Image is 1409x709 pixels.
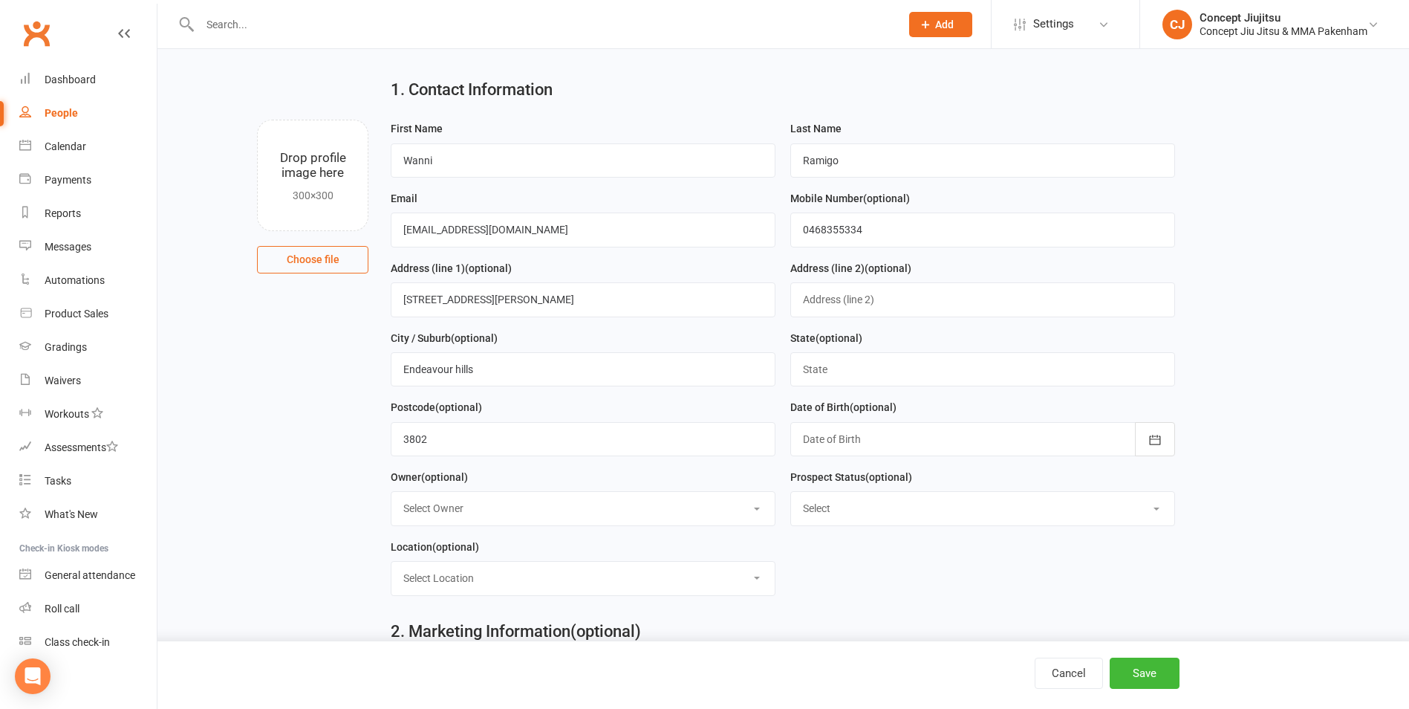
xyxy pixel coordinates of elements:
[790,143,1175,178] input: Last Name
[465,262,512,274] spang: (optional)
[1035,658,1103,689] button: Cancel
[45,241,91,253] div: Messages
[451,332,498,344] spang: (optional)
[45,408,89,420] div: Workouts
[391,260,512,276] label: Address (line 1)
[45,274,105,286] div: Automations
[1200,25,1367,38] div: Concept Jiu Jitsu & MMA Pakenham
[45,308,108,320] div: Product Sales
[19,297,157,331] a: Product Sales
[391,330,498,346] label: City / Suburb
[391,352,775,386] input: City / Suburb
[18,15,55,52] a: Clubworx
[195,14,890,35] input: Search...
[45,636,110,648] div: Class check-in
[391,120,443,137] label: First Name
[790,330,862,346] label: State
[790,190,910,207] label: Mobile Number
[19,398,157,431] a: Workouts
[391,399,482,415] label: Postcode
[45,341,87,353] div: Gradings
[19,164,157,197] a: Payments
[391,143,775,178] input: First Name
[19,97,157,130] a: People
[45,441,118,453] div: Assessments
[865,262,911,274] spang: (optional)
[790,120,842,137] label: Last Name
[570,622,641,641] span: (optional)
[19,464,157,498] a: Tasks
[865,471,912,483] spang: (optional)
[790,469,912,485] label: Prospect Status
[45,74,96,85] div: Dashboard
[15,658,51,694] div: Open Intercom Messenger
[790,282,1175,317] input: Address (line 2)
[391,190,417,207] label: Email
[790,399,897,415] label: Date of Birth
[391,469,468,485] label: Owner
[850,401,897,413] spang: (optional)
[19,498,157,531] a: What's New
[790,260,911,276] label: Address (line 2)
[19,626,157,659] a: Class kiosk mode
[19,197,157,230] a: Reports
[391,282,775,317] input: Address (line 1)
[19,63,157,97] a: Dashboard
[45,603,79,615] div: Roll call
[1162,10,1192,39] div: CJ
[45,107,78,119] div: People
[432,541,479,553] spang: (optional)
[816,332,862,344] spang: (optional)
[1033,7,1074,41] span: Settings
[790,213,1175,247] input: Mobile Number
[45,508,98,520] div: What's New
[391,539,479,555] label: Location
[790,352,1175,386] input: State
[45,475,71,487] div: Tasks
[391,422,775,456] input: Postcode
[391,213,775,247] input: Email
[19,364,157,398] a: Waivers
[935,19,954,30] span: Add
[45,174,91,186] div: Payments
[19,264,157,297] a: Automations
[257,246,368,273] button: Choose file
[391,623,1175,641] h2: 2. Marketing Information
[45,140,86,152] div: Calendar
[1200,11,1367,25] div: Concept Jiujitsu
[435,401,482,413] spang: (optional)
[45,207,81,219] div: Reports
[19,331,157,364] a: Gradings
[1110,658,1179,689] button: Save
[863,192,910,204] spang: (optional)
[421,471,468,483] spang: (optional)
[19,592,157,626] a: Roll call
[45,375,81,386] div: Waivers
[45,569,135,581] div: General attendance
[19,559,157,592] a: General attendance kiosk mode
[19,130,157,164] a: Calendar
[391,81,1175,99] h2: 1. Contact Information
[909,12,972,37] button: Add
[19,230,157,264] a: Messages
[19,431,157,464] a: Assessments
